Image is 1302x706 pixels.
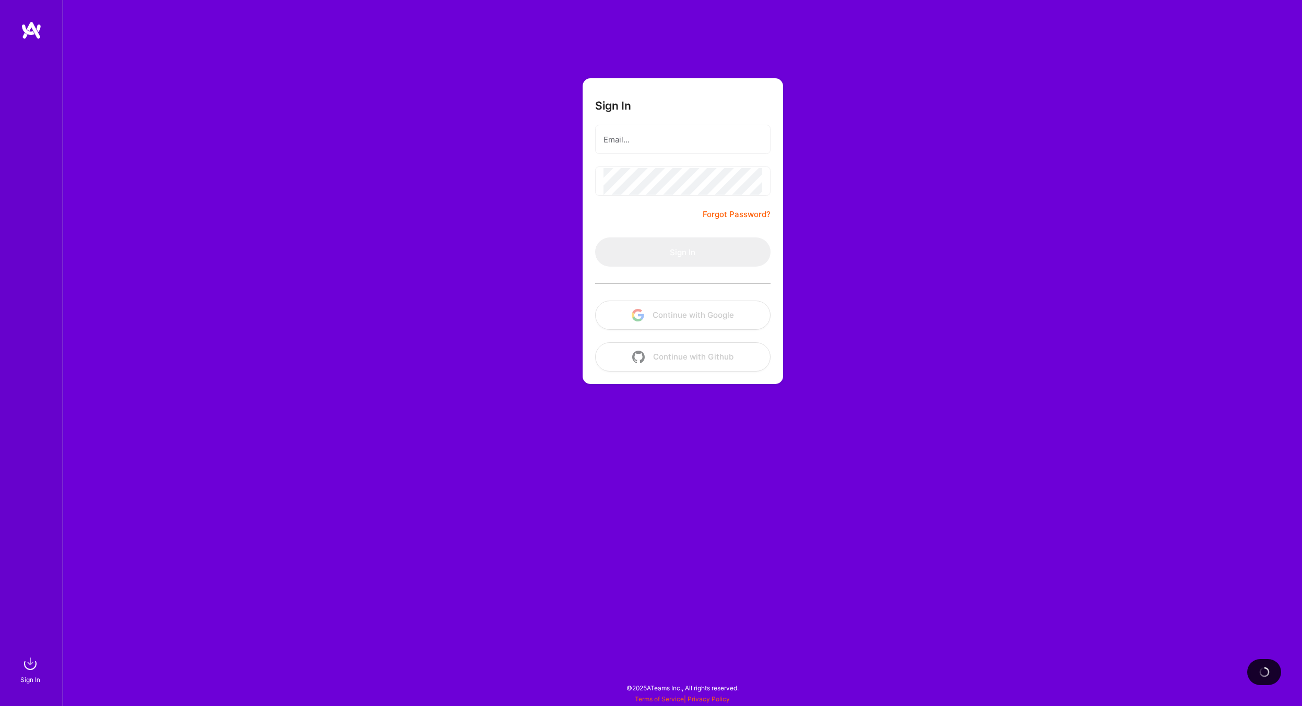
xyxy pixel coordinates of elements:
[632,351,645,363] img: icon
[635,695,684,703] a: Terms of Service
[63,675,1302,701] div: © 2025 ATeams Inc., All rights reserved.
[20,674,40,685] div: Sign In
[688,695,730,703] a: Privacy Policy
[632,309,644,321] img: icon
[1257,665,1272,679] img: loading
[595,342,771,372] button: Continue with Github
[595,301,771,330] button: Continue with Google
[21,21,42,40] img: logo
[635,695,730,703] span: |
[595,237,771,267] button: Sign In
[603,126,762,153] input: Email...
[595,99,631,112] h3: Sign In
[703,208,771,221] a: Forgot Password?
[20,653,41,674] img: sign in
[22,653,41,685] a: sign inSign In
